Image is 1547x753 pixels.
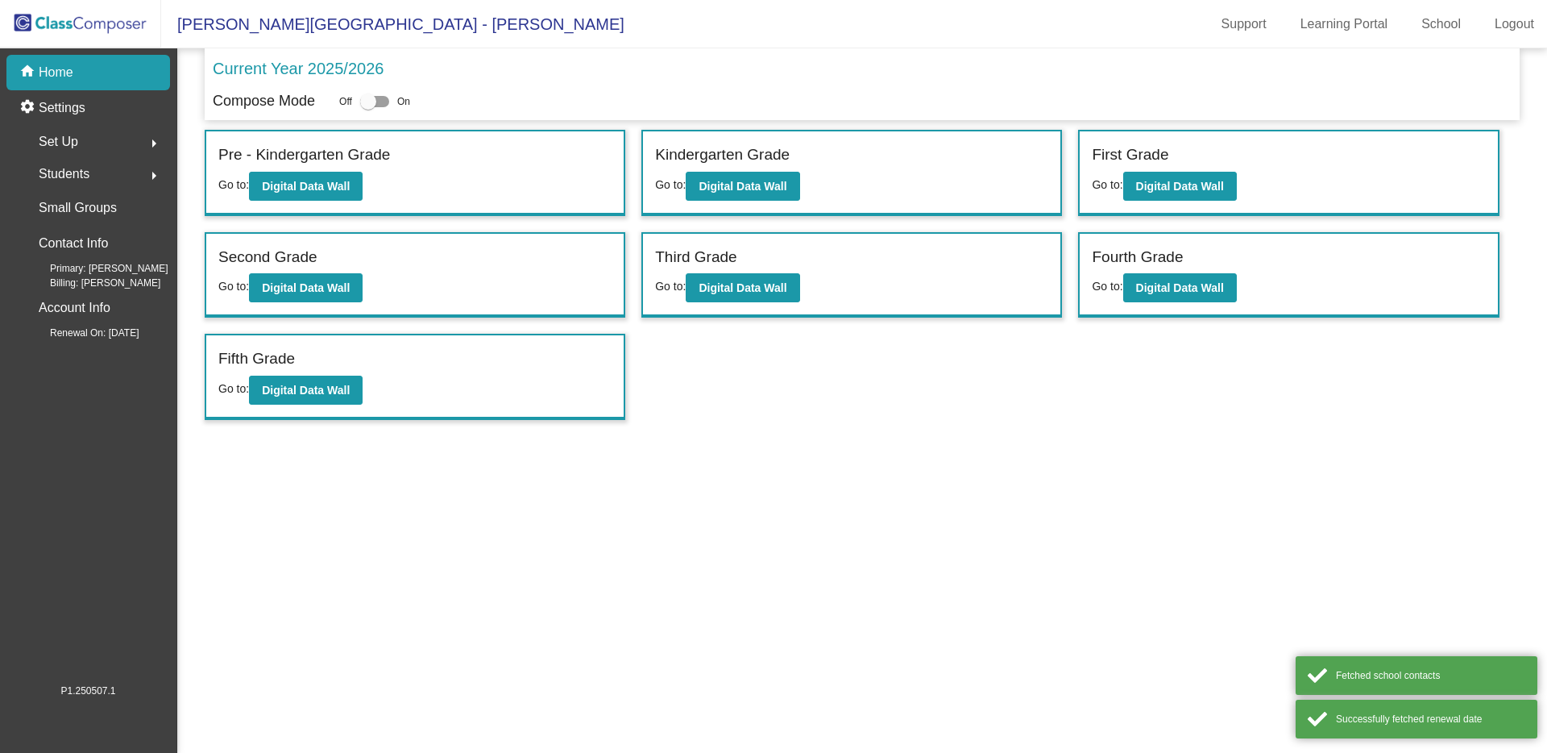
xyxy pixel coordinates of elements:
a: Support [1209,11,1279,37]
label: Fifth Grade [218,347,295,371]
span: On [397,94,410,109]
div: Fetched school contacts [1336,668,1525,683]
mat-icon: settings [19,98,39,118]
mat-icon: arrow_right [144,134,164,153]
span: Go to: [1092,178,1122,191]
label: Third Grade [655,246,736,269]
mat-icon: arrow_right [144,166,164,185]
label: Fourth Grade [1092,246,1183,269]
span: Go to: [218,178,249,191]
p: Compose Mode [213,90,315,112]
button: Digital Data Wall [249,273,363,302]
p: Settings [39,98,85,118]
p: Current Year 2025/2026 [213,56,384,81]
b: Digital Data Wall [262,281,350,294]
p: Small Groups [39,197,117,219]
span: Set Up [39,131,78,153]
span: Go to: [655,280,686,293]
div: Successfully fetched renewal date [1336,712,1525,726]
span: Go to: [1092,280,1122,293]
button: Digital Data Wall [1123,172,1237,201]
p: Contact Info [39,232,108,255]
span: Renewal On: [DATE] [24,326,139,340]
span: [PERSON_NAME][GEOGRAPHIC_DATA] - [PERSON_NAME] [161,11,624,37]
button: Digital Data Wall [1123,273,1237,302]
mat-icon: home [19,63,39,82]
b: Digital Data Wall [699,180,786,193]
a: Learning Portal [1288,11,1401,37]
span: Students [39,163,89,185]
a: Logout [1482,11,1547,37]
button: Digital Data Wall [249,376,363,405]
button: Digital Data Wall [686,273,799,302]
b: Digital Data Wall [1136,180,1224,193]
span: Billing: [PERSON_NAME] [24,276,160,290]
b: Digital Data Wall [262,384,350,397]
b: Digital Data Wall [262,180,350,193]
a: School [1408,11,1474,37]
span: Off [339,94,352,109]
span: Go to: [218,382,249,395]
span: Go to: [655,178,686,191]
p: Home [39,63,73,82]
span: Go to: [218,280,249,293]
label: Pre - Kindergarten Grade [218,144,390,167]
button: Digital Data Wall [249,172,363,201]
b: Digital Data Wall [1136,281,1224,294]
label: Kindergarten Grade [655,144,790,167]
label: Second Grade [218,246,317,269]
b: Digital Data Wall [699,281,786,294]
button: Digital Data Wall [686,172,799,201]
label: First Grade [1092,144,1168,167]
p: Account Info [39,297,110,319]
span: Primary: [PERSON_NAME] [24,261,168,276]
